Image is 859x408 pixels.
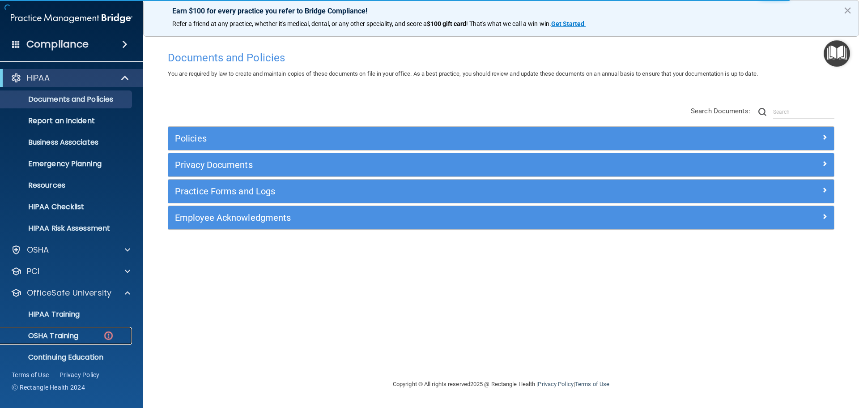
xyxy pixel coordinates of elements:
button: Open Resource Center [824,40,850,67]
h4: Documents and Policies [168,52,834,64]
h5: Practice Forms and Logs [175,186,661,196]
a: Terms of Use [12,370,49,379]
a: Practice Forms and Logs [175,184,827,198]
img: PMB logo [11,9,132,27]
p: Documents and Policies [6,95,128,104]
a: Privacy Policy [538,381,573,387]
a: Terms of Use [575,381,609,387]
span: Ⓒ Rectangle Health 2024 [12,383,85,392]
div: Copyright © All rights reserved 2025 @ Rectangle Health | | [338,370,664,399]
strong: Get Started [551,20,584,27]
p: Report an Incident [6,116,128,125]
a: Privacy Policy [60,370,100,379]
p: Resources [6,181,128,190]
span: Search Documents: [691,107,750,115]
img: danger-circle.6113f641.png [103,330,114,341]
p: Emergency Planning [6,159,128,168]
input: Search [773,105,834,119]
h5: Privacy Documents [175,160,661,170]
a: Employee Acknowledgments [175,210,827,225]
a: HIPAA [11,73,130,83]
p: PCI [27,266,39,277]
p: Continuing Education [6,353,128,362]
strong: $100 gift card [427,20,466,27]
a: OfficeSafe University [11,288,130,298]
span: ! That's what we call a win-win. [466,20,551,27]
a: OSHA [11,245,130,255]
p: HIPAA [27,73,50,83]
p: OSHA [27,245,49,255]
span: Refer a friend at any practice, whether it's medical, dental, or any other speciality, and score a [172,20,427,27]
h4: Compliance [26,38,89,51]
p: Business Associates [6,138,128,147]
img: ic-search.3b580494.png [758,108,766,116]
p: HIPAA Risk Assessment [6,224,128,233]
a: Policies [175,131,827,146]
h5: Employee Acknowledgments [175,213,661,223]
p: OSHA Training [6,331,78,340]
p: OfficeSafe University [27,288,111,298]
a: Get Started [551,20,586,27]
a: Privacy Documents [175,158,827,172]
p: HIPAA Checklist [6,202,128,211]
span: You are required by law to create and maintain copies of these documents on file in your office. ... [168,70,758,77]
button: Close [843,3,852,17]
p: HIPAA Training [6,310,80,319]
h5: Policies [175,133,661,143]
p: Earn $100 for every practice you refer to Bridge Compliance! [172,7,830,15]
a: PCI [11,266,130,277]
